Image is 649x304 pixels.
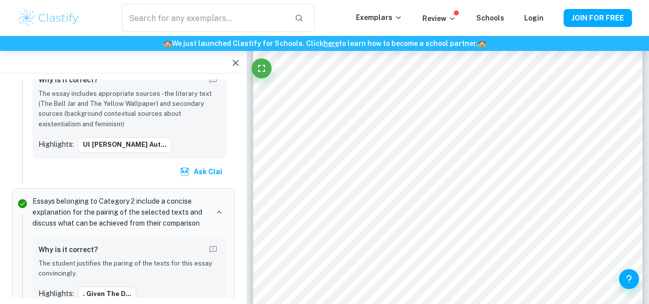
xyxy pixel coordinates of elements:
p: Exemplars [356,12,402,23]
img: Clastify logo [17,8,80,28]
button: ul [PERSON_NAME] aut... [78,137,172,152]
p: Highlights: [38,139,74,150]
h6: Why is it correct? [38,74,98,85]
button: Fullscreen [252,58,272,78]
button: . Given the d... [78,287,136,302]
a: Schools [476,14,504,22]
input: Search for any exemplars... [122,4,287,32]
p: Review [422,13,456,24]
a: Login [524,14,544,22]
button: Help and Feedback [619,269,639,289]
h6: We just launched Clastify for Schools. Click to learn how to become a school partner. [2,38,647,49]
button: Ask Clai [178,163,226,181]
h6: Why is it correct? [38,244,98,255]
span: 🏫 [163,39,172,47]
p: Highlights: [38,288,74,299]
button: Report mistake/confusion [206,73,220,87]
a: here [324,39,339,47]
button: Report mistake/confusion [206,243,220,257]
p: Essays belonging to Category 2 include a concise explanation for the pairing of the selected text... [32,196,208,229]
p: The essay includes appropriate sources - the literary text (The Bell Jar and The Yellow Wallpaper... [38,89,220,130]
button: JOIN FOR FREE [564,9,632,27]
img: clai.svg [180,167,190,177]
span: 🏫 [478,39,486,47]
svg: Correct [16,198,28,210]
p: The student justifies the paring of the texts for this essay convincingly. [38,259,220,279]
